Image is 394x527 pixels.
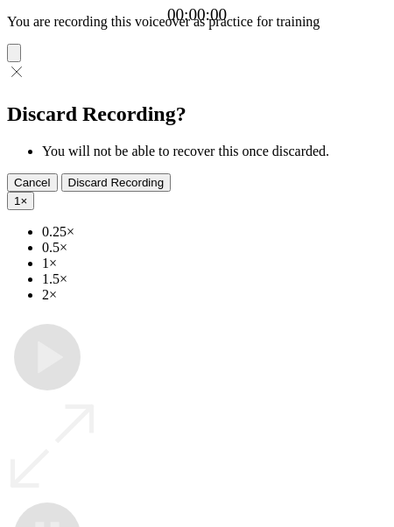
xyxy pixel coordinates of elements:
li: 1× [42,256,387,271]
p: You are recording this voiceover as practice for training [7,14,387,30]
span: 1 [14,194,20,207]
a: 00:00:00 [167,5,227,25]
button: Discard Recording [61,173,172,192]
button: 1× [7,192,34,210]
h2: Discard Recording? [7,102,387,126]
li: 2× [42,287,387,303]
button: Cancel [7,173,58,192]
li: 0.5× [42,240,387,256]
li: 1.5× [42,271,387,287]
li: You will not be able to recover this once discarded. [42,144,387,159]
li: 0.25× [42,224,387,240]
